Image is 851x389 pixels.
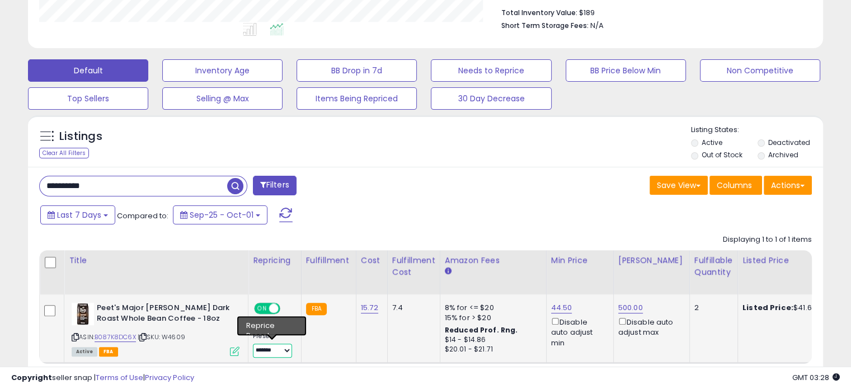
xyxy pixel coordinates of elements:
div: seller snap | | [11,373,194,383]
a: B087K8DC6X [95,332,136,342]
strong: Copyright [11,372,52,383]
button: 30 Day Decrease [431,87,551,110]
span: Sep-25 - Oct-01 [190,209,253,221]
div: Preset: [253,332,293,358]
div: Disable auto adjust max [618,316,681,338]
span: Compared to: [117,210,168,221]
button: Sep-25 - Oct-01 [173,205,267,224]
span: Last 7 Days [57,209,101,221]
button: Non Competitive [700,59,820,82]
a: 15.72 [361,302,378,313]
label: Archived [768,150,798,160]
div: [PERSON_NAME] [618,255,685,266]
div: Listed Price [742,255,839,266]
b: Reduced Prof. Rng. [445,325,518,335]
label: Active [702,138,722,147]
div: Fulfillment [306,255,351,266]
span: 2025-10-10 03:28 GMT [792,372,840,383]
a: 500.00 [618,302,643,313]
b: Short Term Storage Fees: [501,21,589,30]
span: All listings currently available for purchase on Amazon [72,347,97,357]
div: $14 - $14.86 [445,335,538,345]
span: N/A [590,20,604,31]
button: Save View [650,176,708,195]
button: Actions [764,176,812,195]
p: Listing States: [691,125,823,135]
div: Cost [361,255,383,266]
div: Win BuyBox [253,320,293,330]
span: ON [255,304,269,313]
button: Top Sellers [28,87,148,110]
a: 44.50 [551,302,572,313]
div: 2 [694,303,729,313]
button: Default [28,59,148,82]
button: Filters [253,176,297,195]
div: Clear All Filters [39,148,89,158]
div: Fulfillment Cost [392,255,435,278]
span: OFF [279,304,297,313]
button: Needs to Reprice [431,59,551,82]
div: Min Price [551,255,609,266]
span: Columns [717,180,752,191]
li: $189 [501,5,803,18]
div: 15% for > $20 [445,313,538,323]
div: Displaying 1 to 1 of 1 items [723,235,812,245]
div: $41.66 [742,303,835,313]
button: Last 7 Days [40,205,115,224]
b: Total Inventory Value: [501,8,577,17]
div: $20.01 - $21.71 [445,345,538,354]
button: Items Being Repriced [297,87,417,110]
div: Amazon Fees [445,255,542,266]
button: Inventory Age [162,59,283,82]
div: ASIN: [72,303,239,355]
button: Columns [709,176,762,195]
div: Repricing [253,255,297,266]
a: Privacy Policy [145,372,194,383]
button: BB Price Below Min [566,59,686,82]
a: Terms of Use [96,372,143,383]
button: BB Drop in 7d [297,59,417,82]
button: Selling @ Max [162,87,283,110]
label: Deactivated [768,138,810,147]
h5: Listings [59,129,102,144]
span: | SKU: W4609 [138,332,185,341]
div: 8% for <= $20 [445,303,538,313]
div: Disable auto adjust min [551,316,605,348]
small: FBA [306,303,327,315]
b: Peet's Major [PERSON_NAME] Dark Roast Whole Bean Coffee - 18oz [97,303,233,326]
span: FBA [99,347,118,357]
div: 7.4 [392,303,431,313]
div: Title [69,255,243,266]
b: Listed Price: [742,302,793,313]
label: Out of Stock [702,150,742,160]
small: Amazon Fees. [445,266,452,276]
img: 41vp34KmvuL._SL40_.jpg [72,303,94,325]
div: Fulfillable Quantity [694,255,733,278]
